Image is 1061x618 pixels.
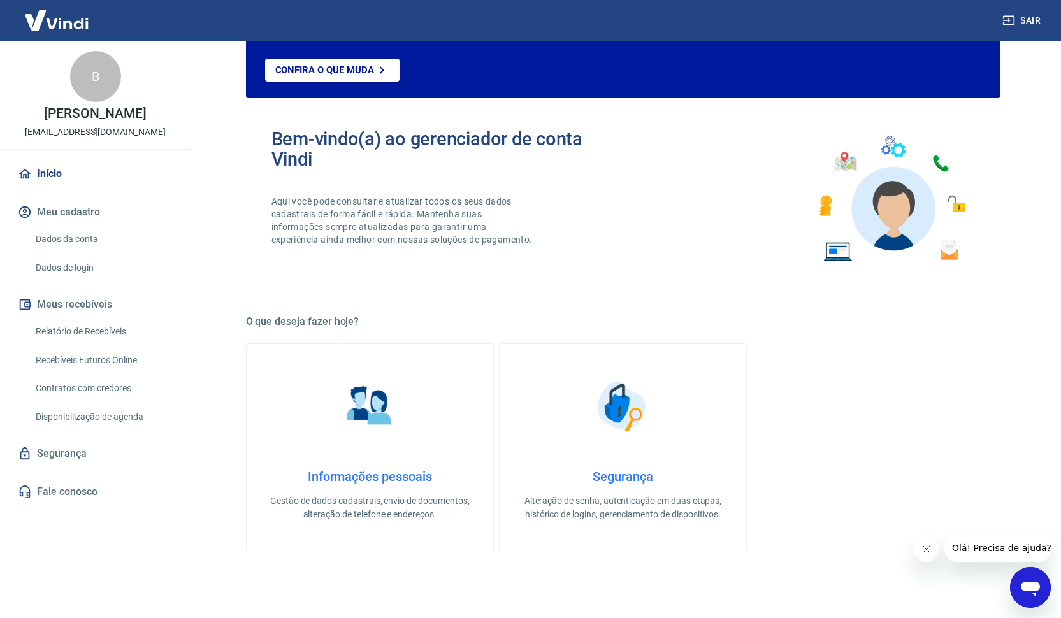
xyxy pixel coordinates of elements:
a: Segurança [15,440,175,468]
a: Confira o que muda [265,59,400,82]
img: Informações pessoais [338,375,401,438]
h2: Bem-vindo(a) ao gerenciador de conta Vindi [271,129,623,169]
img: Vindi [15,1,98,40]
button: Meus recebíveis [15,291,175,319]
iframe: Close message [914,536,939,562]
p: [PERSON_NAME] [44,107,146,120]
p: Alteração de senha, autenticação em duas etapas, histórico de logins, gerenciamento de dispositivos. [520,494,726,521]
p: [EMAIL_ADDRESS][DOMAIN_NAME] [25,126,166,139]
a: Recebíveis Futuros Online [31,347,175,373]
div: B [70,51,121,102]
a: Fale conosco [15,478,175,506]
p: Aqui você pode consultar e atualizar todos os seus dados cadastrais de forma fácil e rápida. Mant... [271,195,535,246]
a: SegurançaSegurançaAlteração de senha, autenticação em duas etapas, histórico de logins, gerenciam... [499,343,747,552]
iframe: Message from company [944,534,1051,562]
span: Olá! Precisa de ajuda? [8,9,107,19]
img: Segurança [591,375,654,438]
p: Confira o que muda [275,64,374,76]
img: Imagem de um avatar masculino com diversos icones exemplificando as funcionalidades do gerenciado... [808,129,975,269]
a: Relatório de Recebíveis [31,319,175,345]
button: Sair [1000,9,1046,32]
iframe: Button to launch messaging window [1010,567,1051,608]
a: Disponibilização de agenda [31,404,175,430]
button: Meu cadastro [15,198,175,226]
a: Informações pessoaisInformações pessoaisGestão de dados cadastrais, envio de documentos, alteraçã... [246,343,494,552]
a: Dados da conta [31,226,175,252]
h4: Informações pessoais [267,469,473,484]
a: Dados de login [31,255,175,281]
h5: O que deseja fazer hoje? [246,315,1000,328]
a: Início [15,160,175,188]
a: Contratos com credores [31,375,175,401]
h4: Segurança [520,469,726,484]
p: Gestão de dados cadastrais, envio de documentos, alteração de telefone e endereços. [267,494,473,521]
